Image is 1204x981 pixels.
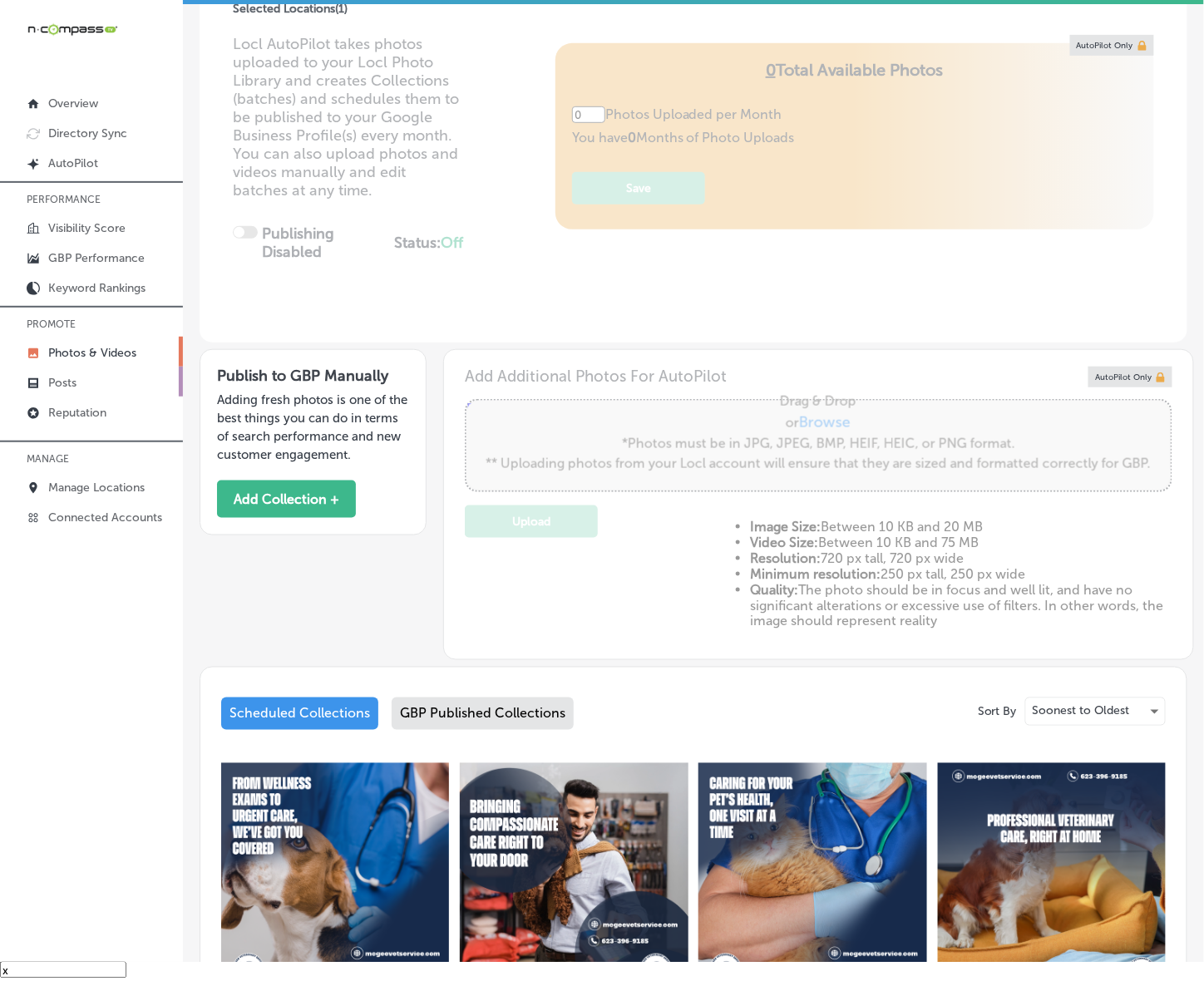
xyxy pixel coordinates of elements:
p: Photos & Videos [48,346,136,360]
p: Sort By [978,705,1017,719]
p: GBP Performance [48,251,145,265]
h3: Publish to GBP Manually [217,367,409,385]
p: Reputation [48,406,106,420]
p: Posts [48,376,76,390]
p: Overview [48,96,98,111]
img: 660ab0bf-5cc7-4cb8-ba1c-48b5ae0f18e60NCTV_CLogo_TV_Black_-500x88.png [27,22,118,37]
p: Adding fresh photos is one of the best things you can do in terms of search performance and new c... [217,391,409,464]
div: Soonest to Oldest [1026,698,1165,725]
p: Keyword Rankings [48,281,146,295]
button: Add Collection + [217,481,356,518]
p: AutoPilot [48,156,98,170]
p: Connected Accounts [48,510,162,525]
p: Soonest to Oldest [1033,703,1130,719]
p: Manage Locations [48,481,145,495]
p: Directory Sync [48,126,127,140]
p: Visibility Score [48,221,126,235]
div: Scheduled Collections [221,698,378,730]
div: GBP Published Collections [392,698,574,730]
